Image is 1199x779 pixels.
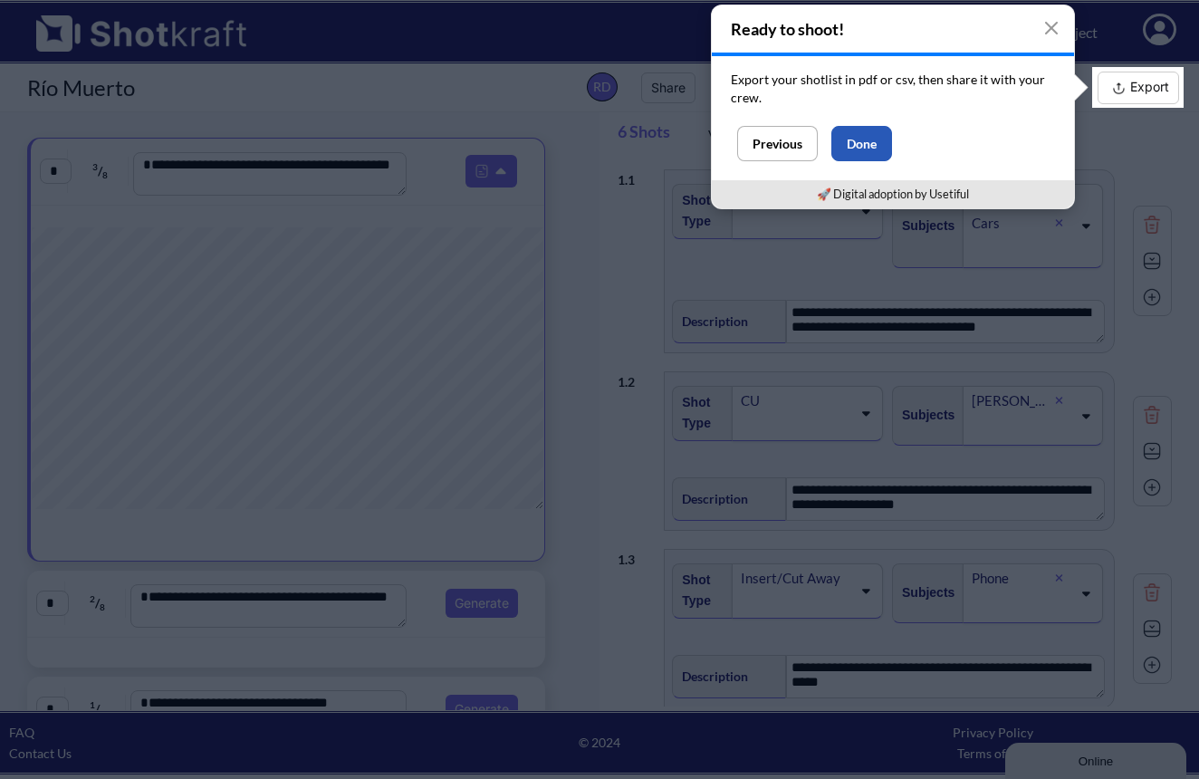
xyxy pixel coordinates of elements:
[1098,72,1179,104] button: Export
[731,71,1055,107] p: Export your shotlist in pdf or csv, then share it with your crew.
[1108,77,1130,100] img: Export Icon
[817,187,969,201] a: 🚀 Digital adoption by Usetiful
[737,126,818,161] button: Previous
[712,5,1074,53] h4: Ready to shoot!
[831,126,892,161] button: Done
[14,15,168,29] div: Online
